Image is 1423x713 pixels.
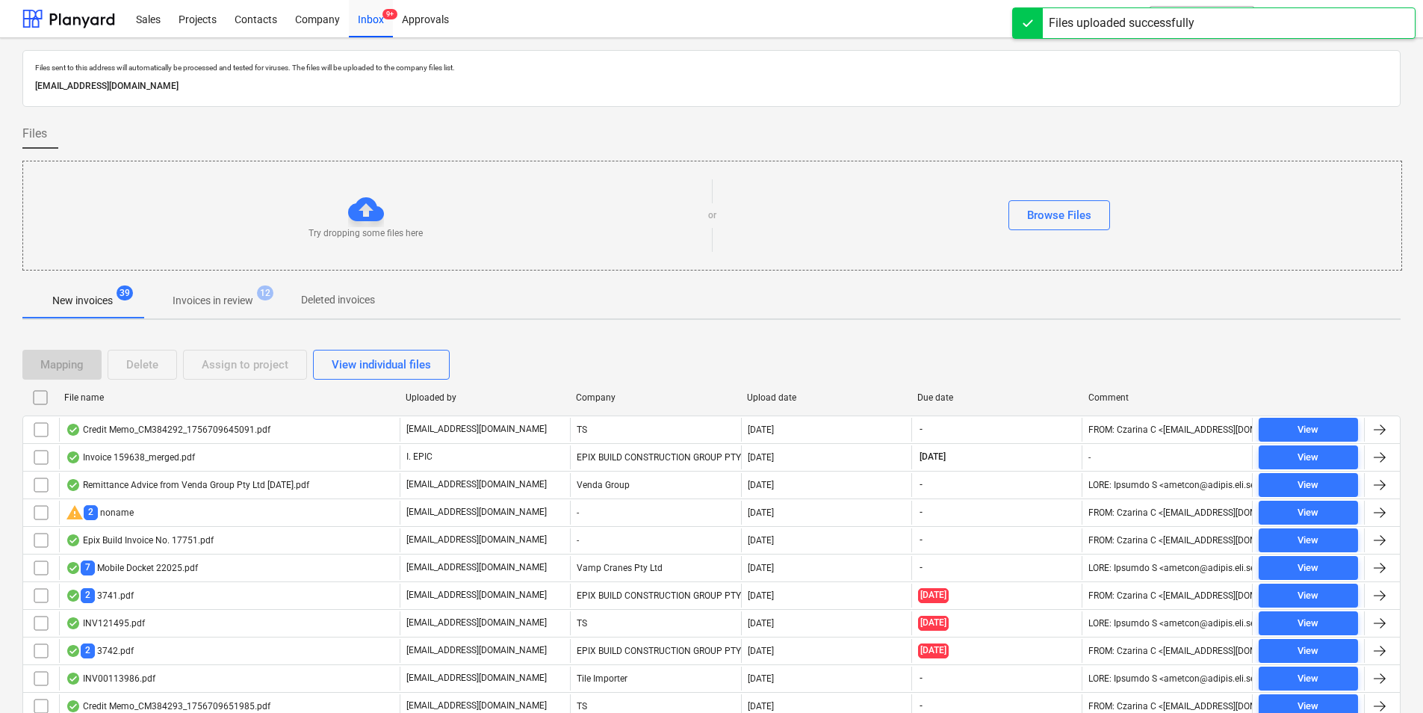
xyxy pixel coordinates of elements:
[1298,504,1318,522] div: View
[570,611,740,635] div: TS
[708,209,716,222] p: or
[748,701,774,712] div: [DATE]
[570,418,740,442] div: TS
[1259,639,1358,663] button: View
[1259,445,1358,469] button: View
[66,673,81,685] div: OCR finished
[173,293,253,309] p: Invoices in review
[1008,200,1110,230] button: Browse Files
[66,534,214,546] div: Epix Build Invoice No. 17751.pdf
[66,617,81,629] div: OCR finished
[1259,584,1358,608] button: View
[918,700,924,712] span: -
[918,643,949,658] span: [DATE]
[406,617,547,629] p: [EMAIL_ADDRESS][DOMAIN_NAME]
[406,534,547,546] p: [EMAIL_ADDRESS][DOMAIN_NAME]
[406,392,564,403] div: Uploaded by
[748,646,774,656] div: [DATE]
[66,479,81,491] div: OCR finished
[66,534,81,546] div: OCR finished
[66,424,81,436] div: OCR finished
[332,355,431,374] div: View individual files
[1027,206,1091,225] div: Browse Files
[748,425,774,435] div: [DATE]
[918,506,924,519] span: -
[748,673,774,684] div: [DATE]
[1298,670,1318,688] div: View
[748,590,774,601] div: [DATE]
[1049,14,1194,32] div: Files uploaded successfully
[1259,611,1358,635] button: View
[22,161,1402,271] div: Try dropping some files hereorBrowse Files
[570,584,740,608] div: EPIX BUILD CONSTRUCTION GROUP PTY LTD
[917,392,1076,403] div: Due date
[52,293,113,309] p: New invoices
[1088,392,1247,403] div: Comment
[257,285,273,300] span: 12
[1259,528,1358,552] button: View
[406,506,547,519] p: [EMAIL_ADDRESS][DOMAIN_NAME]
[570,556,740,580] div: Vamp Cranes Pty Ltd
[570,501,740,525] div: -
[918,451,947,463] span: [DATE]
[66,451,195,463] div: Invoice 159638_merged.pdf
[1259,501,1358,525] button: View
[66,561,198,575] div: Mobile Docket 22025.pdf
[64,392,394,403] div: File name
[84,505,98,519] span: 2
[66,645,81,657] div: OCR finished
[406,561,547,574] p: [EMAIL_ADDRESS][DOMAIN_NAME]
[918,478,924,491] span: -
[576,392,734,403] div: Company
[66,588,134,602] div: 3741.pdf
[66,700,81,712] div: OCR finished
[22,125,47,143] span: Files
[406,700,547,712] p: [EMAIL_ADDRESS][DOMAIN_NAME]
[66,424,270,436] div: Credit Memo_CM384292_1756709645091.pdf
[918,423,924,436] span: -
[570,473,740,497] div: Venda Group
[570,667,740,691] div: Tile Importer
[382,9,397,19] span: 9+
[748,452,774,463] div: [DATE]
[1298,560,1318,577] div: View
[1259,556,1358,580] button: View
[1298,615,1318,632] div: View
[81,643,95,658] span: 2
[406,451,433,463] p: I. EPIC
[406,423,547,436] p: [EMAIL_ADDRESS][DOMAIN_NAME]
[747,392,905,403] div: Upload date
[570,639,740,663] div: EPIX BUILD CONSTRUCTION GROUP PTY LTD
[66,673,155,685] div: INV00113986.pdf
[570,528,740,552] div: -
[1298,532,1318,549] div: View
[301,292,375,308] p: Deleted invoices
[406,478,547,491] p: [EMAIL_ADDRESS][DOMAIN_NAME]
[66,451,81,463] div: OCR finished
[748,480,774,490] div: [DATE]
[748,618,774,629] div: [DATE]
[1259,667,1358,691] button: View
[309,227,423,240] p: Try dropping some files here
[1348,641,1423,713] iframe: Chat Widget
[1298,643,1318,660] div: View
[748,507,774,518] div: [DATE]
[1298,587,1318,605] div: View
[918,561,924,574] span: -
[117,285,133,300] span: 39
[35,63,1388,72] p: Files sent to this address will automatically be processed and tested for viruses. The files will...
[81,588,95,602] span: 2
[406,644,547,657] p: [EMAIL_ADDRESS][DOMAIN_NAME]
[66,479,309,491] div: Remittance Advice from Venda Group Pty Ltd [DATE].pdf
[66,504,134,522] div: noname
[66,504,84,522] span: warning
[66,617,145,629] div: INV121495.pdf
[918,588,949,602] span: [DATE]
[918,672,924,685] span: -
[406,672,547,685] p: [EMAIL_ADDRESS][DOMAIN_NAME]
[748,563,774,573] div: [DATE]
[1298,422,1318,439] div: View
[66,700,270,712] div: Credit Memo_CM384293_1756709651985.pdf
[918,534,924,546] span: -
